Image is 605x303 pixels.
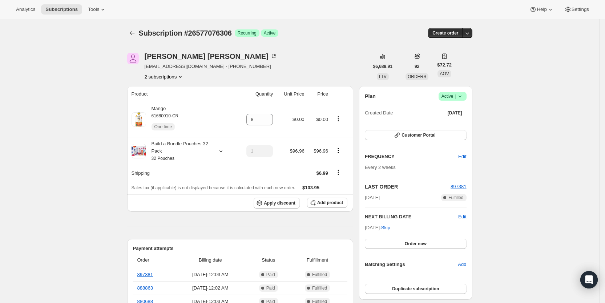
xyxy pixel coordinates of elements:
span: [DATE] · [365,225,390,230]
button: Customer Portal [365,130,466,140]
button: Duplicate subscription [365,284,466,294]
span: Fulfilled [312,272,327,278]
span: Subscription #26577076306 [139,29,232,37]
button: Settings [560,4,593,15]
span: $72.72 [437,61,452,69]
span: [DATE] · 12:02 AM [176,284,245,292]
button: Order now [365,239,466,249]
span: Billing date [176,256,245,264]
span: $103.95 [302,185,319,190]
span: Settings [572,7,589,12]
div: Open Intercom Messenger [580,271,598,288]
span: [DATE] [448,110,462,116]
th: Order [133,252,174,268]
span: $6.99 [316,170,328,176]
th: Price [307,86,330,102]
h2: LAST ORDER [365,183,451,190]
span: AOV [440,71,449,76]
span: Status [249,256,287,264]
button: Skip [377,222,395,234]
span: Apply discount [264,200,295,206]
span: Customer Portal [402,132,435,138]
button: Add product [307,198,347,208]
span: Recurring [238,30,257,36]
span: Fulfilled [312,285,327,291]
button: Edit [454,151,471,162]
span: ORDERS [408,74,426,79]
span: Add [458,261,466,268]
span: Every 2 weeks [365,165,396,170]
span: $0.00 [293,117,304,122]
span: Active [441,93,464,100]
span: Add product [317,200,343,206]
div: Mango [146,105,179,134]
span: Active [264,30,276,36]
span: Create order [432,30,458,36]
h2: NEXT BILLING DATE [365,213,458,221]
span: Paid [266,285,275,291]
span: $0.00 [316,117,328,122]
button: $6,689.91 [369,61,397,72]
span: Help [537,7,546,12]
button: Add [453,259,471,270]
span: Fulfillment [292,256,343,264]
button: Product actions [145,73,184,80]
span: Paid [266,272,275,278]
span: Created Date [365,109,393,117]
small: 32 Pouches [152,156,174,161]
button: Product actions [332,146,344,154]
span: Sales tax (if applicable) is not displayed because it is calculated with each new order. [132,185,295,190]
span: Skip [381,224,390,231]
button: Help [525,4,558,15]
span: $96.96 [314,148,328,154]
button: 897381 [451,183,466,190]
h2: Plan [365,93,376,100]
button: Subscriptions [41,4,82,15]
button: Shipping actions [332,168,344,176]
a: 897381 [451,184,466,189]
span: [DATE] · 12:03 AM [176,271,245,278]
button: Apply discount [254,198,300,209]
span: $6,689.91 [373,64,392,69]
span: 92 [415,64,419,69]
span: Ali Bicknell [127,53,139,64]
h2: FREQUENCY [365,153,458,160]
span: Tools [88,7,99,12]
span: [DATE] [365,194,380,201]
div: [PERSON_NAME] [PERSON_NAME] [145,53,277,60]
h6: Batching Settings [365,261,458,268]
a: 888863 [137,285,153,291]
span: Order now [405,241,427,247]
button: Edit [458,213,466,221]
span: [EMAIL_ADDRESS][DOMAIN_NAME] · [PHONE_NUMBER] [145,63,277,70]
span: One time [154,124,172,130]
th: Shipping [127,165,237,181]
button: Subscriptions [127,28,137,38]
span: Analytics [16,7,35,12]
button: 92 [410,61,424,72]
span: LTV [379,74,387,79]
span: | [455,93,456,99]
button: Product actions [332,115,344,123]
span: Fulfilled [448,195,463,201]
button: Tools [84,4,111,15]
th: Product [127,86,237,102]
th: Quantity [236,86,275,102]
img: product img [132,112,146,127]
button: Create order [428,28,463,38]
button: [DATE] [443,108,467,118]
span: Edit [458,153,466,160]
h2: Payment attempts [133,245,348,252]
span: Subscriptions [45,7,78,12]
button: Analytics [12,4,40,15]
a: 897381 [137,272,153,277]
small: 61680010-CR [152,113,179,118]
span: Duplicate subscription [392,286,439,292]
div: Build a Bundle Pouches 32 Pack [146,140,211,162]
span: $96.96 [290,148,304,154]
th: Unit Price [275,86,306,102]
